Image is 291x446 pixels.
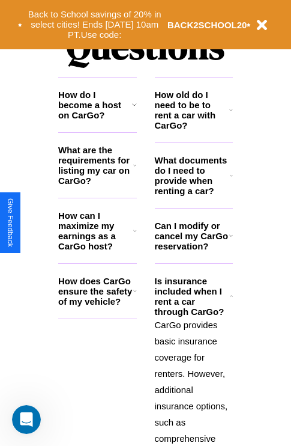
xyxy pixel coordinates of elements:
[12,405,41,434] iframe: Intercom live chat
[22,6,167,43] button: Back to School savings of 20% in select cities! Ends [DATE] 10am PT.Use code:
[155,276,230,317] h3: Is insurance included when I rent a car through CarGo?
[155,155,230,196] h3: What documents do I need to provide when renting a car?
[58,210,133,251] h3: How can I maximize my earnings as a CarGo host?
[58,276,133,307] h3: How does CarGo ensure the safety of my vehicle?
[167,20,247,30] b: BACK2SCHOOL20
[155,221,229,251] h3: Can I modify or cancel my CarGo reservation?
[155,90,230,130] h3: How old do I need to be to rent a car with CarGo?
[6,198,14,247] div: Give Feedback
[58,90,132,120] h3: How do I become a host on CarGo?
[58,145,133,186] h3: What are the requirements for listing my car on CarGo?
